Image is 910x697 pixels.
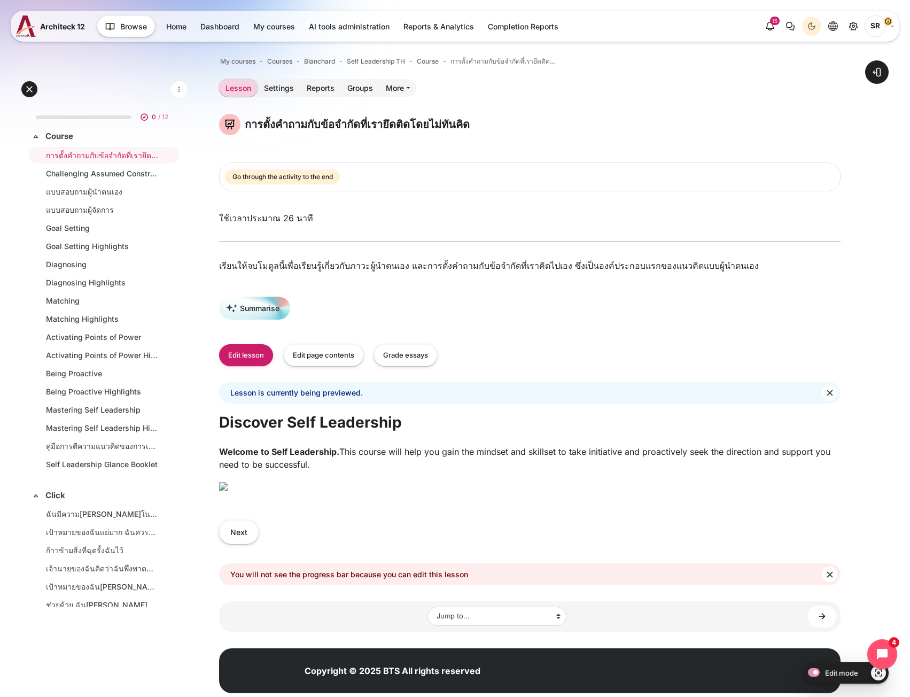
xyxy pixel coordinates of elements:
button: Summarise [219,297,290,320]
div: Completion requirements for การตั้งคำถามกับข้อจำกัดที่เรายึดติดโดยไม่ทันคิด [225,167,342,187]
p: This course will help you gain the mindset and skillset to take initiative and proactively seek t... [219,445,841,471]
a: Challenging Assumed Constraints Highlights ► [807,606,836,628]
a: Diagnosing [46,259,158,270]
a: แบบสอบถามผู้นำตนเอง [46,186,158,197]
button: Languages [823,17,843,36]
a: My courses [220,57,255,66]
div: ใช้เวลาประมาณ 26 นาที [211,212,849,224]
button: There are 0 unread conversations [781,17,800,36]
button: Next [219,520,259,544]
h4: การตั้งคำถามกับข้อจำกัดที่เรายึดติดโดยไม่ทันคิด [245,118,470,131]
a: Being Proactive Highlights [46,386,158,397]
a: More [379,79,416,97]
section: Content [219,114,841,632]
a: Self Leadership Glance Booklet [46,459,158,470]
a: ฉันมีความ[PERSON_NAME]ในการเป็นผู้นำตนเองหรือไม่ [46,508,158,520]
a: Home [160,18,193,35]
span: Collapse [30,490,41,501]
a: Activating Points of Power Highlights [46,350,158,361]
button: Grade essays [374,344,437,366]
a: Goal Setting [46,222,158,234]
a: Show/Hide - Region [871,665,886,680]
a: Matching Highlights [46,313,158,324]
button: Light Mode Dark Mode [802,17,821,36]
a: Settings [258,79,300,97]
a: Blanchard [304,57,335,66]
span: Collapse [30,131,41,142]
a: Reports [300,79,341,97]
strong: Copyright © 2025 BTS All rights reserved [305,665,480,676]
a: Reports & Analytics [397,18,480,35]
span: Songklod Riraroengjaratsaeng [865,16,886,37]
a: AI tools administration [302,18,396,35]
button: Edit lesson [219,344,273,366]
div: เรียนให้จบโมดูลนี้เพื่อเรียนรู้เกี่ยวกับภาวะผู้นำตนเอง และการตั้งคำถามกับข้อจำกัดที่เราคิดไปเอง ซ... [219,259,841,272]
a: Groups [341,79,379,97]
a: My courses [247,18,301,35]
a: การตั้งคำถามกับข้อจำกัดที่เรายึดติดโดยไม่ทันคิด [46,150,158,161]
div: Show notification window with 15 new notifications [760,17,780,36]
nav: Navigation bar [219,55,841,68]
a: Self Leadership TH [347,57,405,66]
a: Being Proactive [46,368,158,379]
a: การตั้งคำถามกับข้อจำกัดที่เรายึดติดโดยไม่ทันคิด [450,57,557,66]
a: Challenging Assumed Constraints Highlights [46,168,158,179]
a: เป้าหมายของฉันแย่มาก ฉันควรทำอย่างไร [46,526,158,538]
a: Mastering Self Leadership Highlights [46,422,158,433]
span: Architeck 12 [40,21,85,32]
a: Courses [267,57,292,66]
a: Course [417,57,439,66]
span: Edit mode [825,669,858,677]
strong: Welcome to Self Leadership. [219,446,339,457]
h2: Discover Self Leadership [219,413,841,432]
img: A12 [16,16,36,37]
a: Dashboard [194,18,246,35]
a: Matching [46,295,158,306]
a: A12 A12 Architeck 12 [16,16,89,37]
div: 15 [770,17,780,25]
a: User menu [865,16,894,37]
a: ช่วยด้วย ฉัน[PERSON_NAME]กับทางตัน และพร้อมถอดใจ [46,599,158,610]
button: Browse [97,16,155,37]
button: Edit page contents [284,344,363,366]
a: Completion Reports [481,18,565,35]
a: แบบสอบถามผู้จัดการ [46,204,158,215]
a: Lesson [219,79,258,97]
a: คู่มือการตีความแนวคิดของการเป็นผู้นำตนเอง [46,440,158,452]
span: 0 [152,112,156,122]
div: Lesson is currently being previewed. [219,382,841,404]
a: Diagnosing Highlights [46,277,158,288]
span: Browse [120,21,147,32]
a: Activating Points of Power [46,331,158,343]
a: ก้าวข้ามสิ่งที่ฉุดรั้งฉันไว้ [46,545,158,556]
a: Mastering Self Leadership [46,404,158,415]
span: Go through the activity to the end [232,172,333,182]
a: Click [45,490,161,502]
a: เป้าหมายของฉัน[PERSON_NAME] ฉันควรเริ่มจากตรงไหนดี [46,581,158,592]
div: You will not see the progress bar because you can edit this lesson [219,563,841,585]
a: Start of main content [219,412,841,413]
a: Site administration [844,17,863,36]
span: / 12 [158,112,168,122]
div: Dark Mode [804,18,820,34]
a: Course [45,130,161,143]
a: Goal Setting Highlights [46,241,158,252]
img: image%20%282%29.png [219,482,228,491]
a: 0 / 12 [27,101,181,128]
a: เจ้านายของฉันคิดว่าฉันพึ่งพาตนเองได้ แต่จริงๆ แล้วไม่ใช่ [46,563,158,574]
